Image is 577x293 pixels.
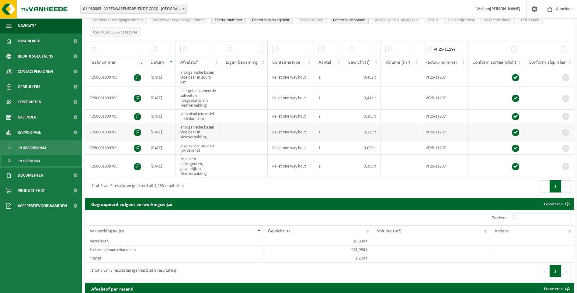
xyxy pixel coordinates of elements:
button: StatusStatus: Activate to sort [424,15,441,24]
button: FactuurnummerFactuurnummer: Activate to sort [211,15,246,24]
td: Pallet one way hout [268,86,314,110]
span: Conform afspraken [333,18,365,23]
a: Exporteren [539,198,573,210]
span: Conform afspraken [529,60,566,65]
td: T250001809709 [85,155,146,178]
span: Acceptatievoorwaarden [18,198,67,214]
td: T250001809709 [85,110,146,123]
td: VF25-11297 [421,110,468,123]
span: 01-060085 - VLEESWARENFABRIEK DE COCK - SINT-NIKLAAS [81,5,186,13]
span: Product Shop [18,183,45,198]
span: Dashboard [18,34,40,49]
span: Contactpersonen [18,64,53,79]
span: Sorteerfouten [299,18,323,23]
strong: [PERSON_NAME] [490,7,520,11]
td: Pallet one way hout [268,123,314,141]
td: T250001809709 [85,86,146,110]
span: Andere [495,229,509,234]
td: [DATE] [146,110,176,123]
td: niet gehalogeneerde solventen - hoogcalorisch in kleinverpakking [176,86,221,110]
td: 113,090 t [263,245,372,254]
td: Pallet one way hout [268,68,314,86]
span: Factuurnummer [426,60,457,65]
button: 1 [550,180,561,192]
td: anorganische basen vloeibaar in 200lt-vat [176,68,221,86]
td: [DATE] [146,141,176,155]
span: Taaknummer [90,60,116,65]
td: 0,190 t [343,155,381,178]
td: Recycleren [85,237,263,245]
span: In grafiekvorm [19,142,46,154]
span: Afvalstof [180,60,198,65]
span: CSRD ESRS E5-5 categorie [93,30,137,35]
button: Previous [540,265,550,277]
button: 1 [550,265,561,277]
span: CSRD code [521,18,539,23]
span: Eigen benaming [226,60,258,65]
td: T250001809709 [85,123,146,141]
td: Pallet one way hout [268,141,314,155]
span: Navigatie [18,18,36,34]
button: Conform afspraken : Activate to sort [330,15,369,24]
td: T250001809709 [85,141,146,155]
button: Verwerker vestigingsnummerVerwerker vestigingsnummer: Activate to sort [90,15,147,24]
span: In lijstvorm [19,155,40,167]
td: 0,029 t [343,141,381,155]
td: VF25-11297 [421,141,468,155]
td: [DATE] [146,123,176,141]
td: 0,412 t [343,86,381,110]
div: 1 tot 3 van 3 resultaten (gefilterd uit 8 resultaten) [88,266,176,277]
span: Gebruikers [18,79,40,94]
td: Pallet one way hout [268,155,314,178]
span: Rapportage [18,125,41,140]
span: Verwerker vestigingsnummer [93,18,143,23]
button: Verwerker erkenningsnummerVerwerker erkenningsnummer: Activate to sort [150,15,208,24]
span: R&D code finaal [484,18,511,23]
td: VF25-11297 [421,86,468,110]
span: Contracten [18,94,41,110]
td: labo-afval (corrosief - ontvlambaar) [176,110,221,123]
span: Gewicht (t) [268,229,290,234]
td: 0,462 t [343,68,381,86]
button: Conform sorteerplicht : Activate to sort [249,15,293,24]
td: VF25-11297 [421,155,468,178]
td: [DATE] [146,86,176,110]
button: CSRD codeCSRD code: Activate to sort [518,15,543,24]
span: Documenten [18,168,43,183]
button: R&D code finaalR&amp;D code finaal: Activate to sort [480,15,515,24]
span: Status [427,18,438,23]
td: zepen en detergenten, gevaarlijk in kleinverpakking [176,155,221,178]
button: Previous [540,180,550,192]
a: In grafiekvorm [2,142,81,153]
td: 16,000 t [263,237,372,245]
td: 1 [314,68,343,86]
td: [DATE] [146,68,176,86]
label: Zoeken: [492,216,507,221]
div: 1 tot 6 van 6 resultaten (gefilterd uit 1,283 resultaten) [88,181,184,192]
span: Datum [151,60,164,65]
td: 1,220 t [263,254,372,263]
td: [DATE] [146,155,176,178]
span: Verwerkingswijze [90,229,124,234]
td: 1 [314,123,343,141]
button: Gevaarlijk afval : Activate to sort [444,15,477,24]
button: SorteerfoutenSorteerfouten: Activate to sort [296,15,327,24]
td: 0,129 t [343,123,381,141]
span: Bedrijfsgegevens [18,49,53,64]
span: Containertype [272,60,300,65]
td: Pallet one way hout [268,110,314,123]
span: Aantal [318,60,331,65]
td: 0,168 t [343,110,381,123]
td: Sorteren / voorbehandelen [85,245,263,254]
h2: Gegroepeerd volgens verwerkingswijze [85,198,178,210]
button: Next [561,180,571,192]
button: CSRD ESRS E5-5 categorieCSRD ESRS E5-5 categorie: Activate to sort [90,27,141,37]
span: Afwijking t.o.v. afspraken [375,18,418,23]
span: Conform sorteerplicht [472,60,516,65]
a: In lijstvorm [2,155,81,166]
span: Verwerker erkenningsnummer [153,18,205,23]
span: Factuurnummer [215,18,242,23]
td: Transit [85,254,263,263]
td: 1 [314,141,343,155]
td: VF25-11297 [421,123,468,141]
